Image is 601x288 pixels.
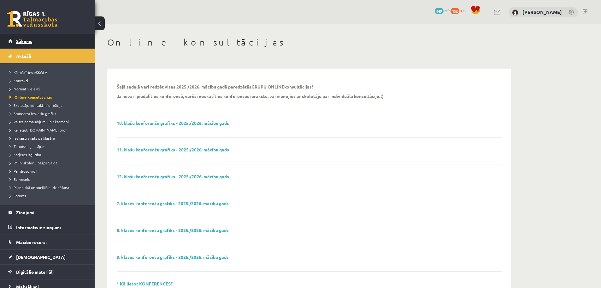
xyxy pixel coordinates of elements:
a: Online konsultācijas [9,94,88,100]
a: Rīgas 1. Tālmācības vidusskola [7,11,57,27]
span: 449 [435,8,444,14]
a: [DEMOGRAPHIC_DATA] [8,250,87,264]
a: Pilsoniskā un sociālā audzināšana [9,185,88,190]
span: Esi vesels! [9,177,31,182]
legend: Ziņojumi [16,205,87,220]
span: Skolotāju kontaktinformācija [9,103,62,108]
span: Standarta ieskaišu grafiks [9,111,56,116]
span: Karjeras izglītība [9,152,41,157]
span: Tehniskie jautājumi [9,144,46,149]
span: Digitālie materiāli [16,269,54,275]
a: Tehniskie jautājumi [9,144,88,149]
a: 10. klašu konferenču grafiks - 2025./2026. mācību gads [117,120,229,126]
span: Kontakti [9,78,28,83]
span: Ieskaišu skaits pa klasēm [9,136,55,141]
h1: Online konsultācijas [107,37,511,48]
span: Aktuāli [16,53,31,59]
p: Šajā sadaļā vari redzēt visas 2025./2026. mācību gadā paredzētās konsultācijas! [117,84,313,89]
a: 11. klašu konferenču grafiks - 2025./2026. mācību gads [117,147,229,152]
a: Par drošu vidi! [9,168,88,174]
span: Par drošu vidi! [9,169,37,174]
a: 152 xp [451,8,468,13]
span: Valsts pārbaudījumi un eksāmeni [9,119,69,124]
span: mP [445,8,450,13]
span: Online konsultācijas [9,95,52,100]
span: Kā iegūt [DOMAIN_NAME] prof [9,127,67,132]
a: 8. klases konferenču grafiks - 2025./2026. mācību gads [117,227,229,233]
span: Kā mācīties eSKOLĀ [9,70,47,75]
a: Karjeras izglītība [9,152,88,157]
a: Mācību resursi [8,235,87,249]
a: R1TV skolēnu pašpārvalde [9,160,88,166]
a: Aktuāli [8,49,87,63]
a: Kā mācīties eSKOLĀ [9,70,88,75]
a: Informatīvie ziņojumi [8,220,87,235]
a: 9. klases konferenču grafiks - 2025./2026. mācību gads [117,254,229,260]
a: 449 mP [435,8,450,13]
a: Esi vesels! [9,176,88,182]
strong: GRUPU ONLINE [251,84,284,89]
span: Pilsoniskā un sociālā audzināšana [9,185,69,190]
a: * Kā lietot KONFERENCES? [117,281,173,286]
span: Mācību resursi [16,239,47,245]
img: Ričards Miezītis [512,9,518,16]
a: [PERSON_NAME] [522,9,562,15]
span: Forums [9,193,26,198]
span: Sākums [16,38,32,44]
p: Ja nevari piedalīties konferencē, varēsi noskatīties konferences ierakstu, vai vienojies ar skolo... [117,93,384,99]
a: Forums [9,193,88,199]
span: [DEMOGRAPHIC_DATA] [16,254,66,260]
span: 152 [451,8,459,14]
a: Ziņojumi [8,205,87,220]
a: Kontakti [9,78,88,83]
a: Normatīvie akti [9,86,88,92]
a: Valsts pārbaudījumi un eksāmeni [9,119,88,125]
a: Sākums [8,34,87,48]
legend: Informatīvie ziņojumi [16,220,87,235]
a: Skolotāju kontaktinformācija [9,102,88,108]
a: 7. klases konferenču grafiks - 2025./2026. mācību gads [117,200,229,206]
a: Standarta ieskaišu grafiks [9,111,88,116]
span: xp [460,8,464,13]
a: Kā iegūt [DOMAIN_NAME] prof [9,127,88,133]
span: R1TV skolēnu pašpārvalde [9,160,58,165]
a: 12. klašu konferenču grafiks - 2025./2026. mācību gads [117,174,229,179]
span: Normatīvie akti [9,86,40,91]
a: Ieskaišu skaits pa klasēm [9,135,88,141]
a: Digitālie materiāli [8,265,87,279]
